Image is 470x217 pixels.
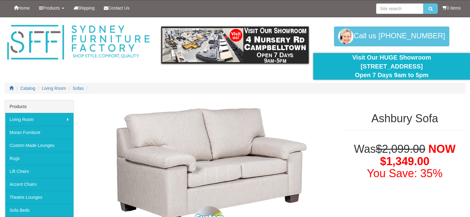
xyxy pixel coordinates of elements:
a: Accent Chairs [5,178,74,191]
a: Contact Us [99,0,134,16]
span: NOW $1,349.00 [380,143,455,168]
a: Rugs [5,152,74,165]
a: Moran Furniture [5,126,74,139]
div: Visit Our HUGE Showroom [STREET_ADDRESS] Open 7 Days 9am to 5pm [318,53,465,80]
del: $2,099.00 [376,143,425,155]
a: Living Room [5,113,74,126]
span: Contact Us [108,6,129,10]
a: Custom Made Lounges [5,139,74,152]
a: Sofa Beds [5,204,74,217]
a: Sofas [73,86,84,91]
a: Lift Chairs [5,165,74,178]
a: Catalog [20,86,35,91]
img: showroom.gif [161,27,309,64]
img: Sydney Furniture Factory [5,23,152,61]
font: You Save: 35% [367,167,442,180]
h1: Ashbury Sofa [344,112,466,125]
a: Shipping [69,0,100,16]
a: Living Room [42,86,66,91]
a: Theatre Lounges [5,191,74,204]
div: Products [5,100,74,113]
h1: Was [344,143,466,180]
input: Site search [376,3,423,14]
a: Products [34,0,69,16]
span: Shipping [78,6,95,10]
span: Products [43,6,60,10]
li: 0 items [442,5,461,11]
a: Home [9,0,34,16]
span: Home [18,6,30,10]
